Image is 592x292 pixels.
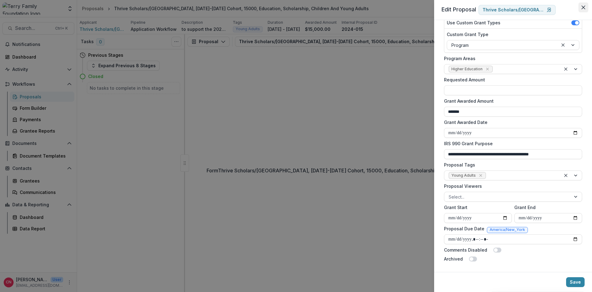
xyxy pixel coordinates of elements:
div: Clear selected options [562,172,569,179]
button: Save [566,277,585,287]
label: Program Areas [444,55,578,62]
label: Grant Awarded Amount [444,98,578,104]
label: Proposal Viewers [444,183,578,189]
button: Close [578,2,588,12]
div: Remove Higher Education [484,66,491,72]
label: Grant Awarded Date [444,119,578,125]
span: Young Adults [451,173,476,178]
div: Clear selected options [559,41,567,49]
label: Requested Amount [444,76,578,83]
label: IRS 990 Grant Purpose [444,140,578,147]
span: Edit Proposal [442,6,476,13]
div: Clear selected options [562,65,569,73]
label: Use Custom Grant Types [447,19,500,26]
label: Comments Disabled [444,247,487,253]
a: Thrive Scholars/[GEOGRAPHIC_DATA] [479,5,556,15]
span: America/New_York [490,228,525,232]
p: Thrive Scholars/[GEOGRAPHIC_DATA] [483,7,544,13]
label: Proposal Due Date [444,225,484,232]
div: Remove Young Adults [478,172,484,179]
label: Custom Grant Type [447,31,576,38]
span: Higher Education [451,67,483,71]
label: Proposal Tags [444,162,578,168]
label: Grant End [514,204,578,211]
label: Grant Start [444,204,508,211]
label: Archived [444,256,463,262]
